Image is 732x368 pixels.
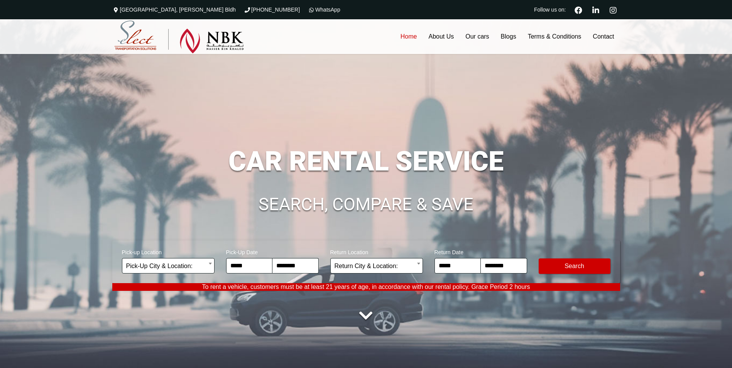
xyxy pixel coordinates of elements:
a: Blogs [495,19,522,54]
span: Pick-Up City & Location: [122,258,215,273]
a: WhatsApp [308,7,340,13]
span: Return Location [330,244,423,258]
a: Facebook [571,5,585,14]
img: Select Rent a Car [114,20,244,54]
span: Pick-up Location [122,244,215,258]
a: Home [395,19,423,54]
span: Return Date [434,244,527,258]
button: Modify Search [539,258,610,274]
span: Pick-Up Date [226,244,319,258]
span: Pick-Up City & Location: [126,258,210,274]
p: To rent a vehicle, customers must be at least 21 years of age, in accordance with our rental poli... [112,283,620,291]
h1: CAR RENTAL SERVICE [112,148,620,175]
a: Linkedin [589,5,603,14]
span: Return City & Location: [330,258,423,273]
a: About Us [423,19,460,54]
a: Our cars [460,19,495,54]
a: Instagram [607,5,620,14]
a: [PHONE_NUMBER] [243,7,300,13]
a: Terms & Conditions [522,19,587,54]
span: Return City & Location: [335,258,419,274]
h1: SEARCH, COMPARE & SAVE [112,196,620,213]
a: Contact [587,19,620,54]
